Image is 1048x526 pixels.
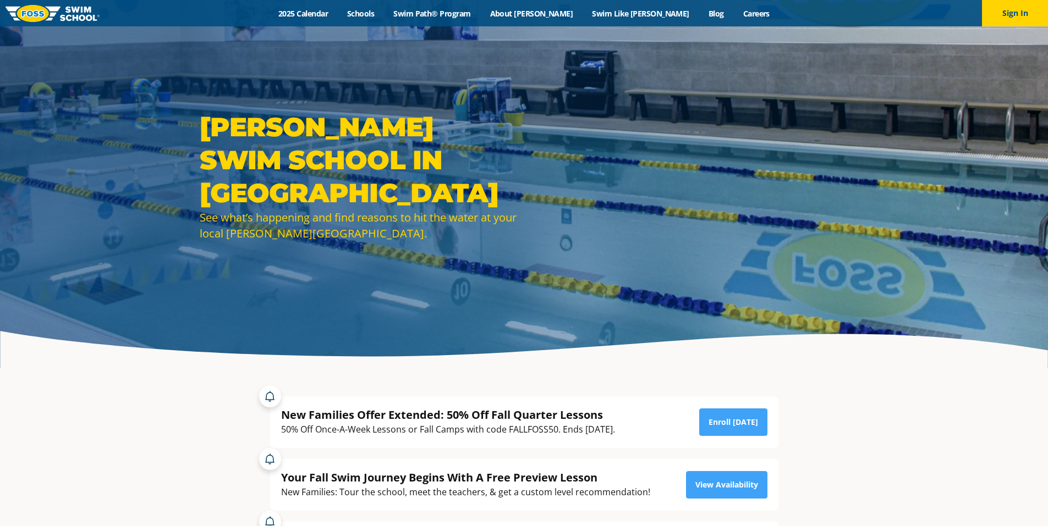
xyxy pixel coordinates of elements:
[269,8,338,19] a: 2025 Calendar
[480,8,583,19] a: About [PERSON_NAME]
[200,209,519,241] div: See what’s happening and find reasons to hit the water at your local [PERSON_NAME][GEOGRAPHIC_DATA].
[281,470,650,485] div: Your Fall Swim Journey Begins With A Free Preview Lesson
[6,5,100,22] img: FOSS Swim School Logo
[583,8,699,19] a: Swim Like [PERSON_NAME]
[384,8,480,19] a: Swim Path® Program
[686,471,767,499] a: View Availability
[733,8,779,19] a: Careers
[281,407,615,422] div: New Families Offer Extended: 50% Off Fall Quarter Lessons
[281,422,615,437] div: 50% Off Once-A-Week Lessons or Fall Camps with code FALLFOSS50. Ends [DATE].
[699,408,767,436] a: Enroll [DATE]
[338,8,384,19] a: Schools
[699,8,733,19] a: Blog
[200,110,519,209] h1: [PERSON_NAME] Swim School in [GEOGRAPHIC_DATA]
[281,485,650,500] div: New Families: Tour the school, meet the teachers, & get a custom level recommendation!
